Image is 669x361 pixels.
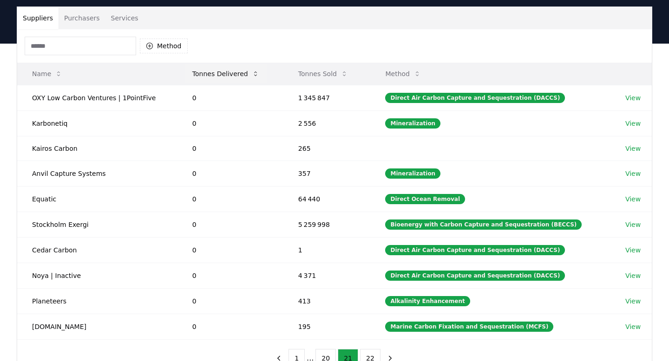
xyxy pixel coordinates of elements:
[17,186,177,212] td: Equatic
[625,297,641,306] a: View
[625,220,641,229] a: View
[625,245,641,255] a: View
[105,7,144,29] button: Services
[177,161,283,186] td: 0
[385,168,440,179] div: Mineralization
[177,186,283,212] td: 0
[177,212,283,237] td: 0
[17,110,177,136] td: Karbonetiq
[177,110,283,136] td: 0
[385,118,440,129] div: Mineralization
[625,119,641,128] a: View
[177,288,283,314] td: 0
[283,314,371,339] td: 195
[283,186,371,212] td: 64 440
[17,85,177,110] td: OXY Low Carbon Ventures | 1PointFive
[177,314,283,339] td: 0
[17,212,177,237] td: Stockholm Exergi
[385,322,553,332] div: Marine Carbon Fixation and Sequestration (MCFS)
[283,161,371,186] td: 357
[385,296,470,306] div: Alkalinity Enhancement
[17,288,177,314] td: Planeteers
[283,110,371,136] td: 2 556
[283,212,371,237] td: 5 259 998
[17,7,59,29] button: Suppliers
[625,322,641,331] a: View
[177,85,283,110] td: 0
[283,288,371,314] td: 413
[385,271,565,281] div: Direct Air Carbon Capture and Sequestration (DACCS)
[283,263,371,288] td: 4 371
[625,93,641,103] a: View
[385,219,582,230] div: Bioenergy with Carbon Capture and Sequestration (BECCS)
[177,237,283,263] td: 0
[25,64,70,83] button: Name
[385,245,565,255] div: Direct Air Carbon Capture and Sequestration (DACCS)
[177,263,283,288] td: 0
[17,314,177,339] td: [DOMAIN_NAME]
[17,161,177,186] td: Anvil Capture Systems
[625,169,641,178] a: View
[378,64,428,83] button: Method
[283,85,371,110] td: 1 345 847
[185,64,267,83] button: Tonnes Delivered
[283,237,371,263] td: 1
[283,136,371,161] td: 265
[177,136,283,161] td: 0
[385,93,565,103] div: Direct Air Carbon Capture and Sequestration (DACCS)
[140,39,188,53] button: Method
[625,144,641,153] a: View
[17,237,177,263] td: Cedar Carbon
[17,263,177,288] td: Noya | Inactive
[17,136,177,161] td: Kairos Carbon
[625,194,641,204] a: View
[385,194,465,204] div: Direct Ocean Removal
[625,271,641,280] a: View
[291,64,355,83] button: Tonnes Sold
[59,7,105,29] button: Purchasers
